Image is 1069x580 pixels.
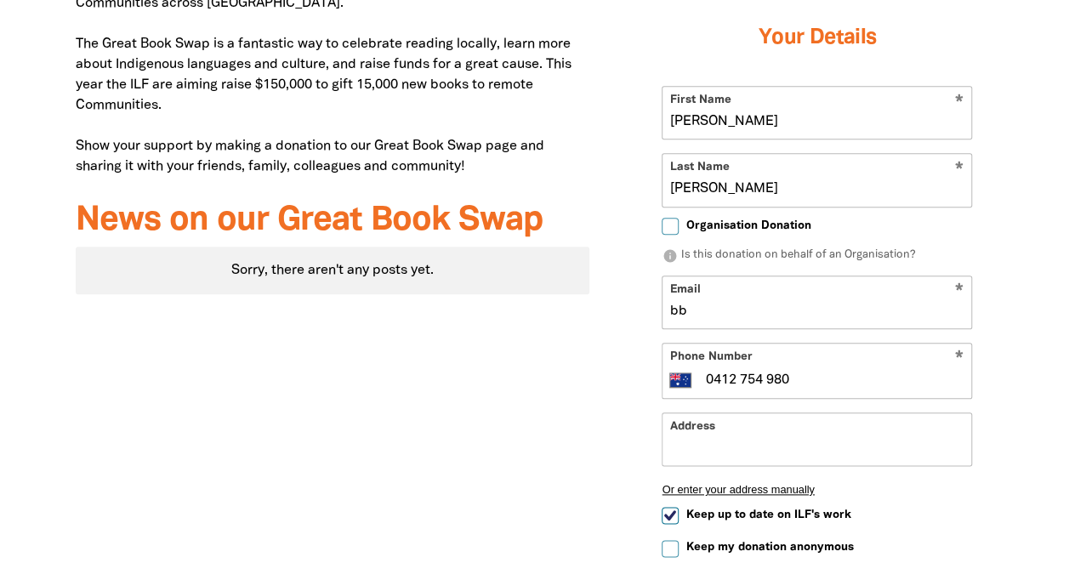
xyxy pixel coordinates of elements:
input: Keep my donation anonymous [662,540,679,557]
i: Required [955,350,964,367]
h3: News on our Great Book Swap [76,202,590,240]
span: Keep up to date on ILF's work [685,507,850,523]
div: Paginated content [76,247,590,294]
h3: Your Details [662,4,972,72]
span: Organisation Donation [685,218,810,234]
input: Organisation Donation [662,218,679,235]
input: Keep up to date on ILF's work [662,507,679,524]
i: info [662,248,677,264]
p: Is this donation on behalf of an Organisation? [662,247,972,264]
div: Sorry, there aren't any posts yet. [76,247,590,294]
button: Or enter your address manually [662,483,972,496]
span: Keep my donation anonymous [685,539,853,555]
